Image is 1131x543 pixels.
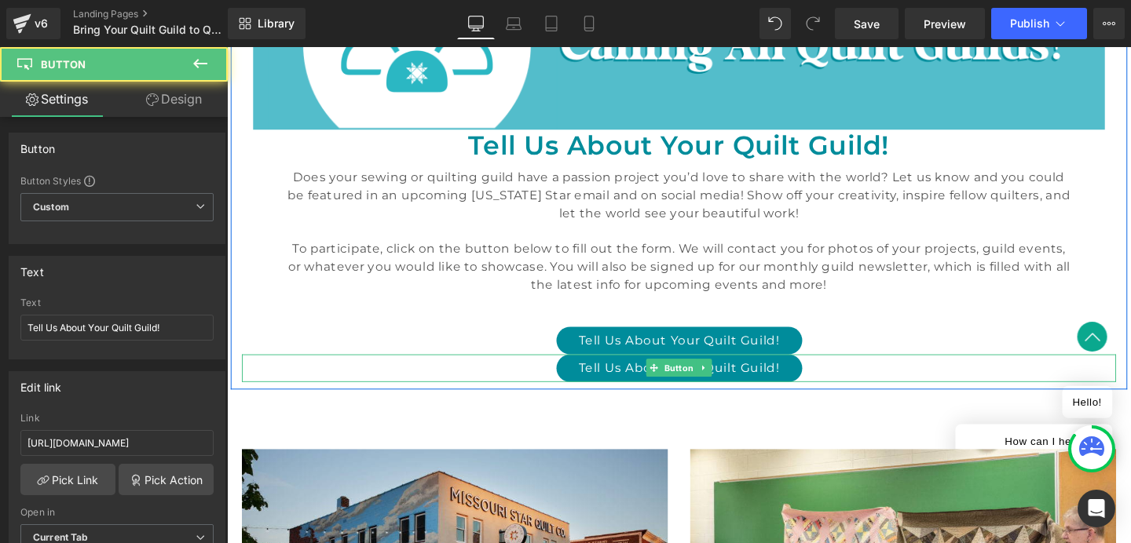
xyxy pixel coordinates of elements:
span: Preview [924,16,966,32]
div: Link [20,413,214,424]
button: Undo [759,8,791,39]
a: Design [117,82,231,117]
b: Custom [33,201,69,214]
a: Pick Link [20,464,115,495]
a: v6 [6,8,60,39]
a: Tablet [533,8,570,39]
input: https://your-shop.myshopify.com [20,430,214,456]
div: Text [20,297,214,308]
div: Open in [20,507,214,518]
button: More [1093,8,1125,39]
iframe: Marketing Popup [13,444,137,508]
b: Current Tab [33,531,89,543]
span: Tell Us About Your Quilt Guild! [254,86,697,120]
div: Edit link [20,372,62,394]
a: New Library [228,8,306,39]
a: Mobile [570,8,608,39]
span: Bring Your Quilt Guild to Quilt Town! [73,24,224,36]
div: Text [20,257,44,279]
a: Expand / Collapse [493,328,510,347]
div: Button Styles [20,174,214,187]
span: Save [854,16,880,32]
span: Button [41,58,86,71]
a: Pick Action [119,464,214,495]
a: Tell Us About Your Quilt Guild! [346,294,605,323]
div: v6 [31,13,51,34]
span: Does your sewing or quilting guild have a passion project you’d love to share with the world? Let... [64,129,886,182]
button: Publish [991,8,1087,39]
a: Landing Pages [73,8,254,20]
div: Open Intercom Messenger [1078,490,1115,527]
a: Preview [905,8,985,39]
a: Desktop [457,8,495,39]
div: Button [20,133,55,155]
span: Publish [1010,17,1049,30]
span: To participate, click on the button below to fill out the form. We will contact you for photos of... [64,205,887,257]
span: Button [457,328,493,347]
a: Tell Us About Your Quilt Guild! [346,323,605,352]
button: Redo [797,8,829,39]
span: Library [258,16,295,31]
a: Laptop [495,8,533,39]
